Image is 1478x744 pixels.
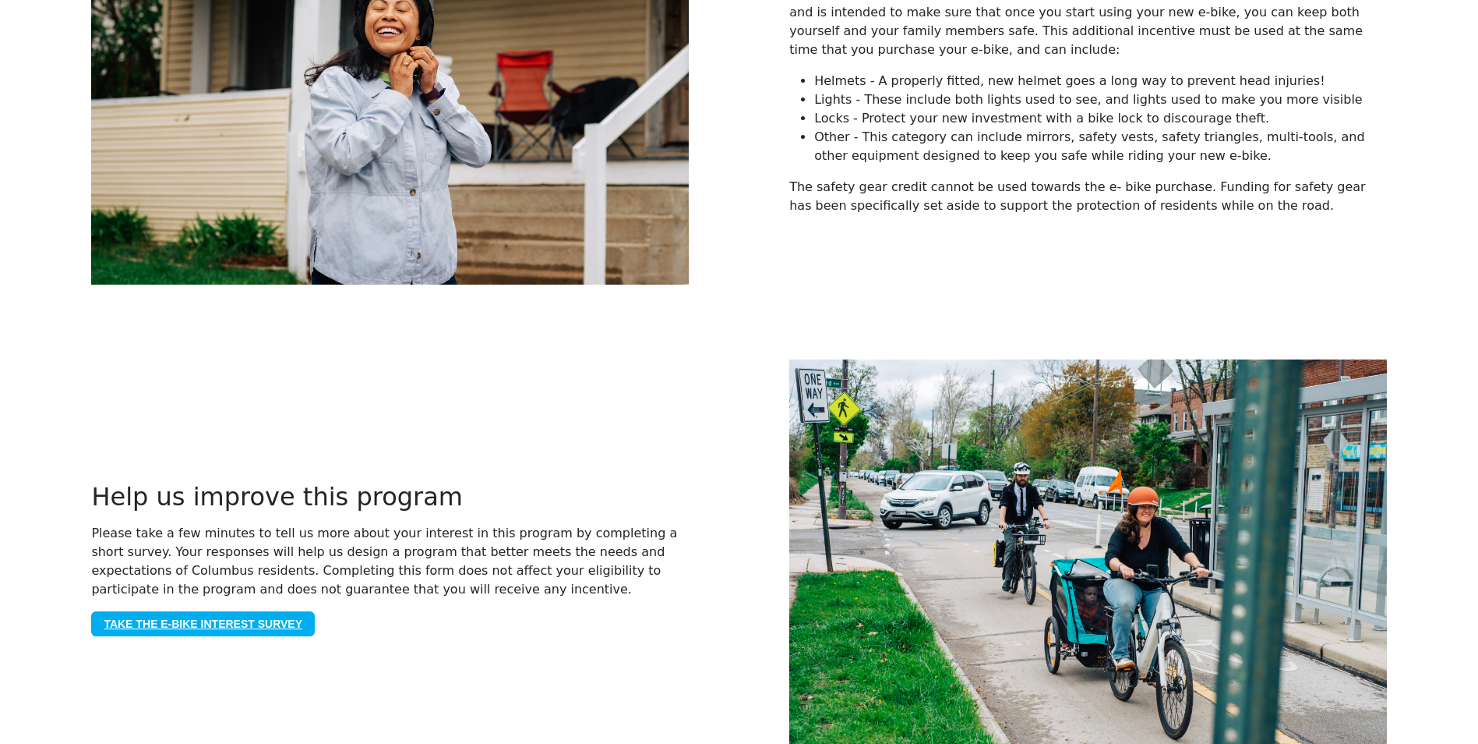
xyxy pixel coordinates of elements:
[104,615,302,632] span: TAKE THE E-BIKE INTEREST SURVEY
[814,90,1386,109] li: Lights - These include both lights used to see, and lights used to make you more visible
[814,72,1386,90] li: Helmets - A properly fitted, new helmet goes a long way to prevent head injuries!
[91,482,688,512] h2: Help us improve this program
[91,524,688,599] p: Please take a few minutes to tell us more about your interest in this program by completing a sho...
[814,128,1386,165] li: Other - This category can include mirrors, safety vests, safety triangles, multi-tools, and other...
[91,611,315,636] a: TAKE THE E-BIKE INTEREST SURVEY
[789,178,1386,215] p: The safety gear credit cannot be used towards the e- bike purchase. Funding for safety gear has b...
[814,109,1386,128] li: Locks - Protect your new investment with a bike lock to discourage theft.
